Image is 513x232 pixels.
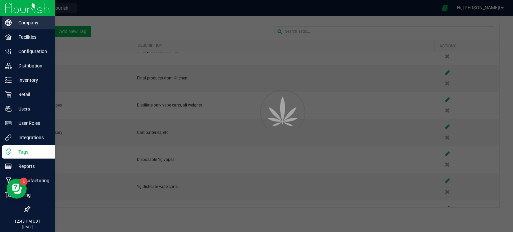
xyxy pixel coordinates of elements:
p: Facilities [12,33,52,41]
inline-svg: Integrations [5,134,12,141]
iframe: Resource center [7,179,27,199]
p: Company [12,19,52,27]
p: Retail [12,90,52,98]
p: Manufacturing [12,177,52,185]
p: Users [12,105,52,113]
inline-svg: Retail [5,91,12,98]
p: Configuration [12,47,52,55]
p: Billing [12,191,52,199]
inline-svg: Reports [5,163,12,170]
inline-svg: Tags [5,149,12,155]
inline-svg: Facilities [5,34,12,40]
p: Inventory [12,76,52,84]
p: User Roles [12,119,52,127]
p: Tags [12,148,52,156]
inline-svg: User Roles [5,120,12,127]
inline-svg: Billing [5,192,12,198]
inline-svg: Distribution [5,62,12,69]
p: Reports [12,162,52,170]
p: 12:43 PM CDT [3,218,52,224]
inline-svg: Inventory [5,77,12,83]
p: Integrations [12,134,52,142]
inline-svg: Users [5,105,12,112]
iframe: Resource center unread badge [20,178,28,186]
p: Distribution [12,62,52,70]
inline-svg: Company [5,19,12,26]
p: [DATE] [3,224,52,229]
inline-svg: Configuration [5,48,12,55]
inline-svg: Manufacturing [5,177,12,184]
